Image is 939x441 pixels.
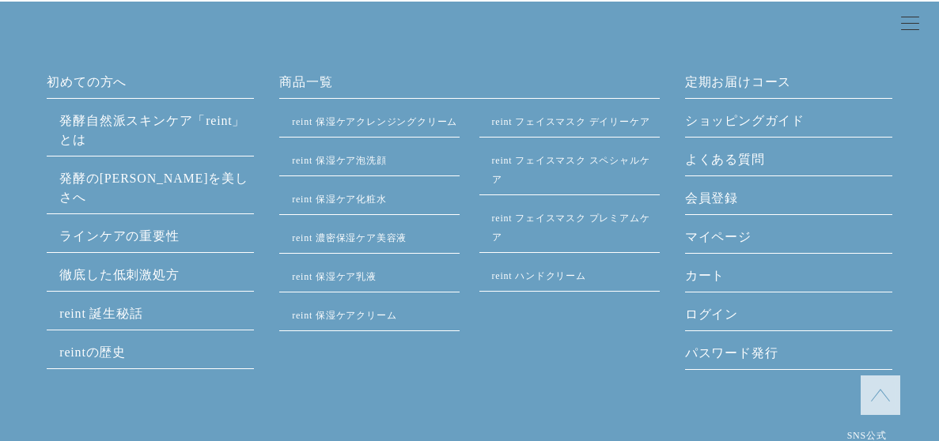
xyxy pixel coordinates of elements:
[292,232,407,243] a: reint 濃密保湿ケア美容液
[685,111,892,137] a: ショッピングガイド
[59,268,179,281] a: 徹底した低刺激処方
[685,266,892,292] a: カート
[685,344,892,369] a: パスワード発行
[292,116,457,127] a: reint 保湿ケアクレンジングクリーム
[59,171,248,204] a: 発酵の[PERSON_NAME]を美しさへ
[685,305,892,330] a: ログイン
[47,73,254,98] a: 初めての方へ
[59,307,142,320] a: reint 誕生秘話
[292,194,386,205] a: reint 保湿ケア化粧水
[292,271,377,282] a: reint 保湿ケア乳液
[685,150,892,175] a: よくある質問
[871,386,890,405] img: topに戻る
[59,229,179,243] a: ラインケアの重要性
[685,228,892,253] a: マイページ
[279,73,660,98] a: 商品一覧
[492,270,586,281] a: reint ハンドクリーム
[492,155,650,185] a: reint フェイスマスク スペシャルケア
[292,155,386,166] a: reint 保湿ケア泡洗顔
[292,310,396,321] a: reint 保湿ケアクリーム
[59,345,126,359] a: reintの歴史
[685,73,892,98] a: 定期お届けコース
[685,189,892,214] a: 会員登録
[492,213,650,243] a: reint フェイスマスク プレミアムケア
[492,116,650,127] a: reint フェイスマスク デイリーケア
[59,114,245,146] a: 発酵⾃然派スキンケア「reint」とは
